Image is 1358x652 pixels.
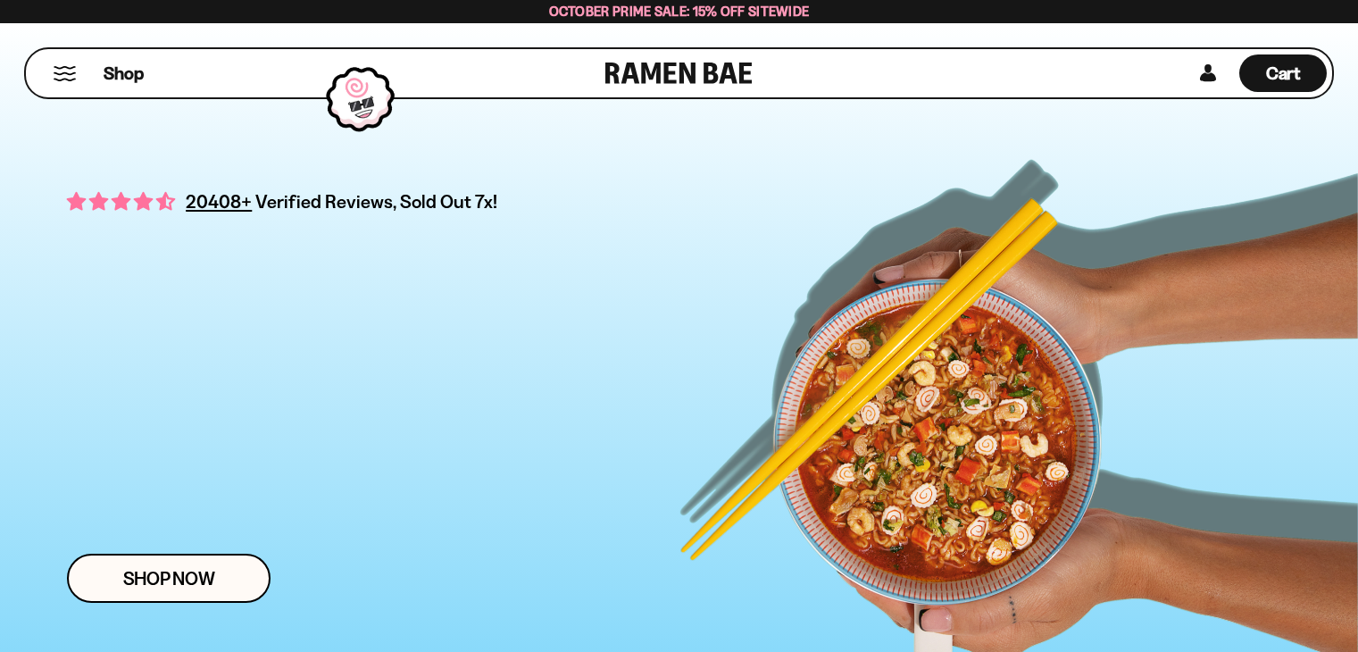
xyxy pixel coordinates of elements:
[186,188,252,215] span: 20408+
[67,554,271,603] a: Shop Now
[1266,63,1301,84] span: Cart
[104,62,144,86] span: Shop
[104,54,144,92] a: Shop
[549,3,810,20] span: October Prime Sale: 15% off Sitewide
[255,190,497,213] span: Verified Reviews, Sold Out 7x!
[1239,49,1327,97] div: Cart
[53,66,77,81] button: Mobile Menu Trigger
[123,569,215,588] span: Shop Now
